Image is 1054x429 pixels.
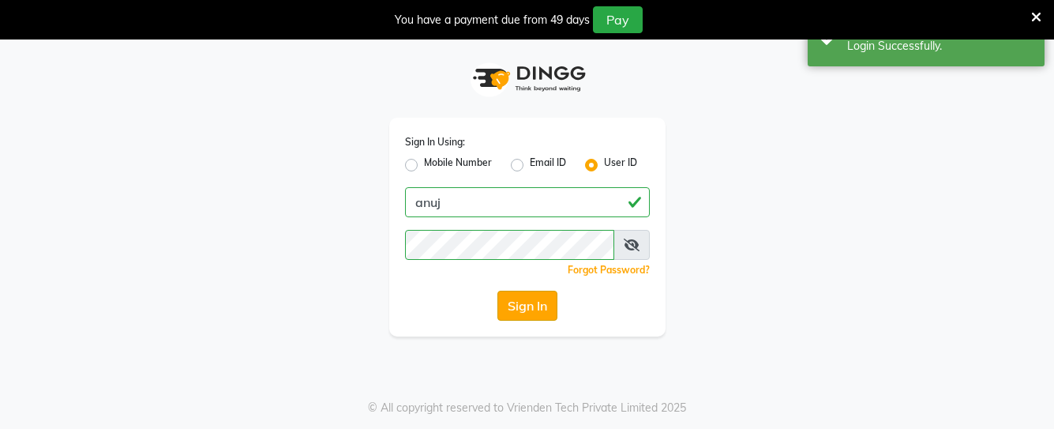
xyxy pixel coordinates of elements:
div: You have a payment due from 49 days [395,12,590,28]
label: Email ID [530,156,566,175]
button: Sign In [497,291,557,321]
label: Mobile Number [424,156,492,175]
label: Sign In Using: [405,135,465,149]
label: User ID [604,156,637,175]
div: Login Successfully. [847,38,1033,55]
button: Pay [593,6,643,33]
input: Username [405,230,614,260]
a: Forgot Password? [568,264,650,276]
input: Username [405,187,650,217]
img: logo1.svg [464,55,591,102]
